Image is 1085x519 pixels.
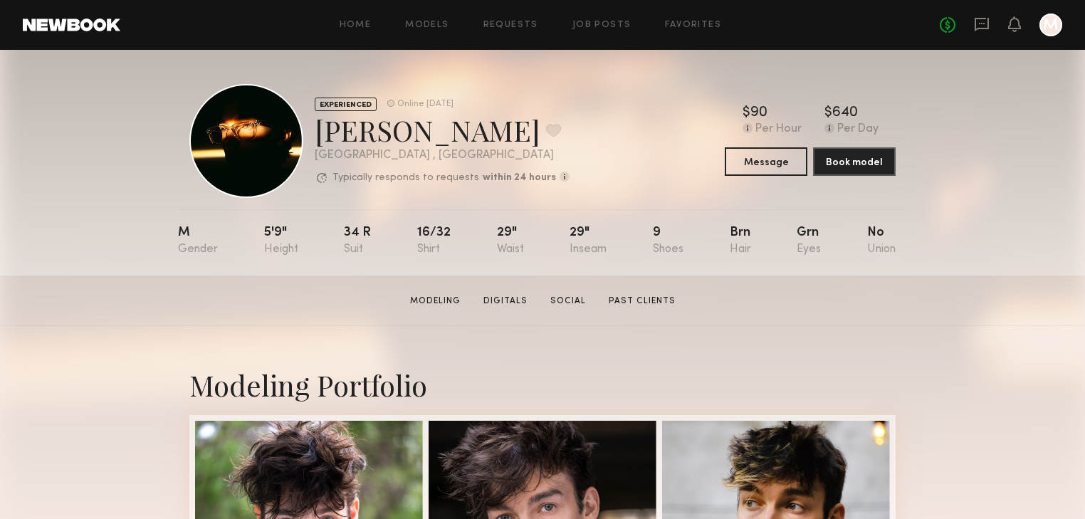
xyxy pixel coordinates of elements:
a: Requests [483,21,538,30]
div: 16/32 [417,226,451,256]
div: No [867,226,896,256]
div: [PERSON_NAME] [315,111,570,149]
a: Digitals [478,295,533,308]
div: 29" [497,226,524,256]
div: Modeling Portfolio [189,366,896,404]
div: 90 [750,106,767,120]
div: Per Day [837,123,879,136]
div: EXPERIENCED [315,98,377,111]
a: Favorites [665,21,721,30]
div: 640 [832,106,858,120]
b: within 24 hours [483,173,556,183]
a: Modeling [404,295,466,308]
a: Home [340,21,372,30]
div: Online [DATE] [397,100,454,109]
div: 5'9" [264,226,298,256]
a: Models [405,21,449,30]
div: Per Hour [755,123,802,136]
div: Grn [797,226,821,256]
div: $ [824,106,832,120]
button: Book model [813,147,896,176]
div: 29" [570,226,607,256]
div: [GEOGRAPHIC_DATA] , [GEOGRAPHIC_DATA] [315,150,570,162]
div: Brn [730,226,751,256]
div: $ [743,106,750,120]
div: 9 [653,226,683,256]
div: 34 r [344,226,371,256]
a: Social [545,295,592,308]
a: Past Clients [603,295,681,308]
div: M [178,226,218,256]
a: M [1039,14,1062,36]
a: Job Posts [572,21,631,30]
p: Typically responds to requests [332,173,479,183]
button: Message [725,147,807,176]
